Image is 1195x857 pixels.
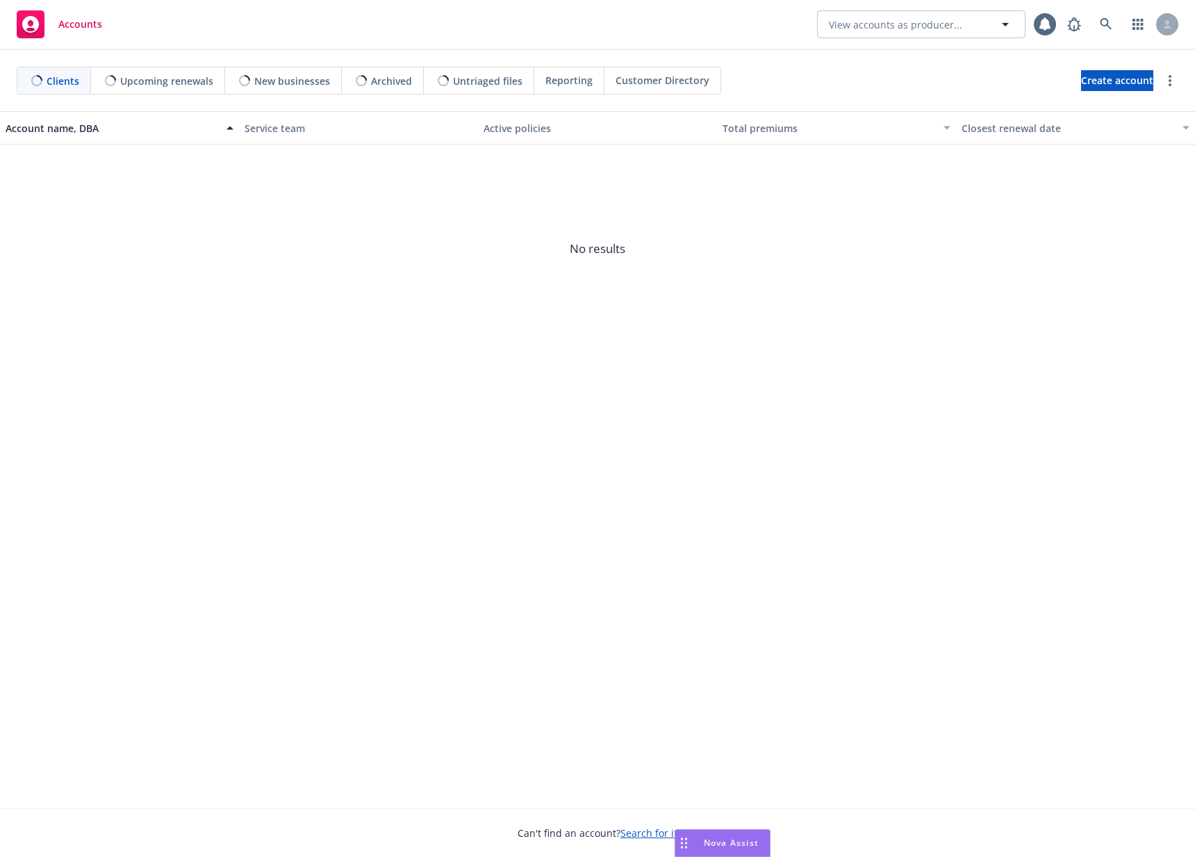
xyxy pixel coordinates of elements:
[817,10,1025,38] button: View accounts as producer...
[1092,10,1120,38] a: Search
[453,74,522,88] span: Untriaged files
[1124,10,1152,38] a: Switch app
[704,837,759,849] span: Nova Assist
[717,111,956,145] button: Total premiums
[1081,67,1153,94] span: Create account
[545,73,593,88] span: Reporting
[518,826,677,840] span: Can't find an account?
[478,111,717,145] button: Active policies
[254,74,330,88] span: New businesses
[484,121,711,136] div: Active policies
[829,17,962,32] span: View accounts as producer...
[620,826,677,840] a: Search for it
[723,121,935,136] div: Total premiums
[245,121,472,136] div: Service team
[58,19,102,30] span: Accounts
[675,830,693,856] div: Drag to move
[1060,10,1088,38] a: Report a Bug
[371,74,412,88] span: Archived
[11,5,108,44] a: Accounts
[616,73,709,88] span: Customer Directory
[962,121,1174,136] div: Closest renewal date
[1162,72,1178,89] a: more
[47,74,79,88] span: Clients
[120,74,213,88] span: Upcoming renewals
[1081,70,1153,91] a: Create account
[6,121,218,136] div: Account name, DBA
[675,829,770,857] button: Nova Assist
[239,111,478,145] button: Service team
[956,111,1195,145] button: Closest renewal date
